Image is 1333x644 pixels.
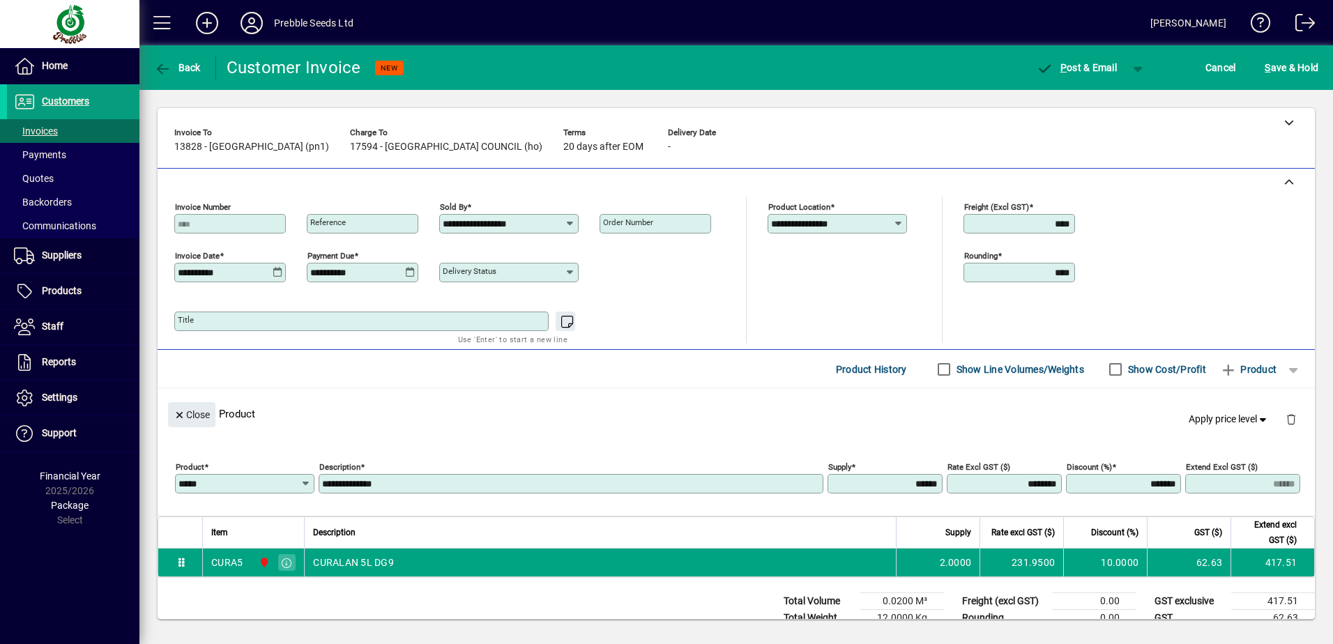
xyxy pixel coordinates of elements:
[7,49,139,84] a: Home
[1060,62,1067,73] span: P
[14,125,58,137] span: Invoices
[1036,62,1117,73] span: ost & Email
[860,593,944,610] td: 0.0200 M³
[139,55,216,80] app-page-header-button: Back
[1029,55,1124,80] button: Post & Email
[350,141,542,153] span: 17594 - [GEOGRAPHIC_DATA] COUNCIL (ho)
[1274,402,1308,436] button: Delete
[154,62,201,73] span: Back
[964,202,1029,212] mat-label: Freight (excl GST)
[7,416,139,451] a: Support
[1148,593,1231,610] td: GST exclusive
[440,202,467,212] mat-label: Sold by
[603,217,653,227] mat-label: Order number
[211,555,243,569] div: CURA5
[955,610,1053,627] td: Rounding
[1202,55,1240,80] button: Cancel
[940,555,972,569] span: 2.0000
[1148,610,1231,627] td: GST
[7,167,139,190] a: Quotes
[1285,3,1316,48] a: Logout
[1063,549,1147,576] td: 10.0000
[1274,413,1308,425] app-page-header-button: Delete
[175,251,220,261] mat-label: Invoice date
[168,402,215,427] button: Close
[1265,62,1270,73] span: S
[563,141,643,153] span: 20 days after EOM
[991,525,1055,540] span: Rate excl GST ($)
[1194,525,1222,540] span: GST ($)
[42,427,77,438] span: Support
[174,404,210,427] span: Close
[1067,462,1112,472] mat-label: Discount (%)
[174,141,329,153] span: 13828 - [GEOGRAPHIC_DATA] (pn1)
[1091,525,1138,540] span: Discount (%)
[443,266,496,276] mat-label: Delivery status
[313,555,394,569] span: CURALAN 5L DG9
[768,202,830,212] mat-label: Product location
[777,593,860,610] td: Total Volume
[381,63,398,72] span: NEW
[828,462,851,472] mat-label: Supply
[14,220,96,231] span: Communications
[165,408,219,420] app-page-header-button: Close
[175,202,231,212] mat-label: Invoice number
[42,250,82,261] span: Suppliers
[1265,56,1318,79] span: ave & Hold
[255,555,271,570] span: PALMERSTON NORTH
[954,362,1084,376] label: Show Line Volumes/Weights
[42,95,89,107] span: Customers
[945,525,971,540] span: Supply
[310,217,346,227] mat-label: Reference
[1053,610,1136,627] td: 0.00
[1189,412,1270,427] span: Apply price level
[42,321,63,332] span: Staff
[964,251,998,261] mat-label: Rounding
[42,60,68,71] span: Home
[42,392,77,403] span: Settings
[151,55,204,80] button: Back
[947,462,1010,472] mat-label: Rate excl GST ($)
[989,555,1055,569] div: 231.9500
[1240,3,1271,48] a: Knowledge Base
[1150,12,1226,34] div: [PERSON_NAME]
[51,500,89,511] span: Package
[1147,549,1231,576] td: 62.63
[229,10,274,36] button: Profile
[1231,549,1314,576] td: 417.51
[158,388,1315,439] div: Product
[955,593,1053,610] td: Freight (excl GST)
[313,525,356,540] span: Description
[1240,517,1297,548] span: Extend excl GST ($)
[1053,593,1136,610] td: 0.00
[274,12,353,34] div: Prebble Seeds Ltd
[7,238,139,273] a: Suppliers
[319,462,360,472] mat-label: Description
[860,610,944,627] td: 12.0000 Kg
[7,190,139,214] a: Backorders
[458,331,568,347] mat-hint: Use 'Enter' to start a new line
[14,173,54,184] span: Quotes
[176,462,204,472] mat-label: Product
[14,197,72,208] span: Backorders
[668,141,671,153] span: -
[178,315,194,325] mat-label: Title
[1231,610,1315,627] td: 62.63
[1186,462,1258,472] mat-label: Extend excl GST ($)
[7,345,139,380] a: Reports
[7,381,139,415] a: Settings
[1183,407,1275,432] button: Apply price level
[185,10,229,36] button: Add
[830,357,913,382] button: Product History
[777,610,860,627] td: Total Weight
[14,149,66,160] span: Payments
[1125,362,1206,376] label: Show Cost/Profit
[7,119,139,143] a: Invoices
[7,309,139,344] a: Staff
[7,214,139,238] a: Communications
[1220,358,1277,381] span: Product
[1261,55,1322,80] button: Save & Hold
[227,56,361,79] div: Customer Invoice
[40,470,100,482] span: Financial Year
[7,274,139,309] a: Products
